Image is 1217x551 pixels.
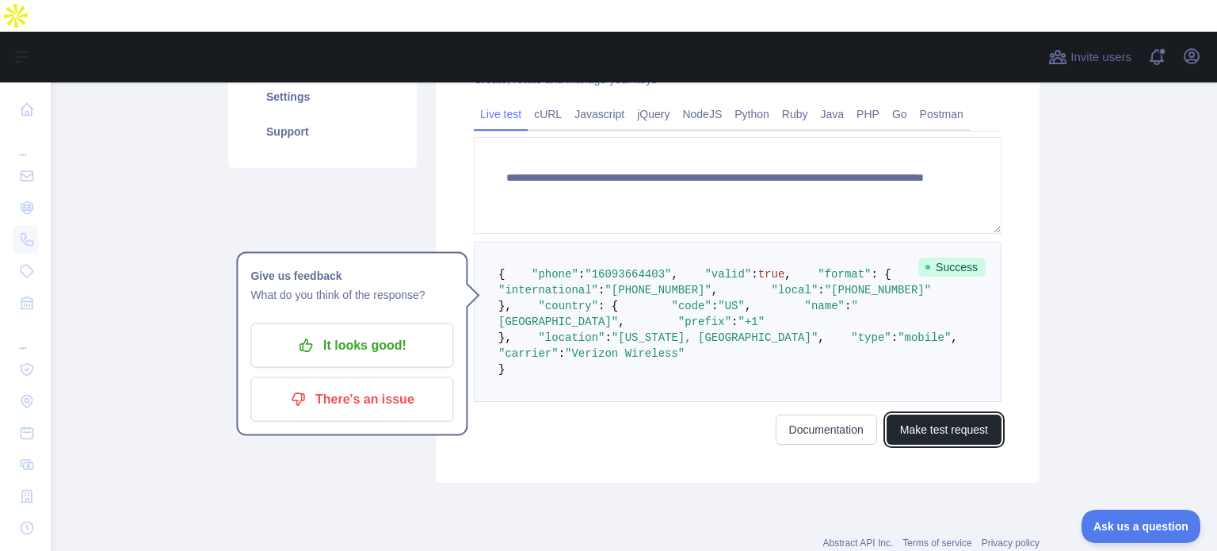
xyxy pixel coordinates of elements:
span: , [784,268,791,281]
a: Python [728,101,776,127]
span: "valid" [704,268,751,281]
span: }, [498,331,512,344]
span: : { [872,268,891,281]
button: Invite users [1045,44,1135,70]
span: , [618,316,624,328]
a: Javascript [568,101,631,127]
span: : [605,331,611,344]
span: "carrier" [498,347,559,360]
span: : [598,284,605,297]
span: "name" [805,300,845,312]
span: "prefix" [678,316,731,328]
span: "16093664403" [585,268,671,281]
a: Abstract API Inc. [823,538,894,549]
span: , [712,284,718,297]
span: : [731,316,738,328]
span: : [559,347,565,360]
span: "US" [718,300,745,312]
a: Java [815,101,851,127]
span: "[US_STATE], [GEOGRAPHIC_DATA]" [612,331,818,344]
span: , [818,331,824,344]
span: }, [498,300,512,312]
span: "[PHONE_NUMBER]" [825,284,931,297]
span: "format" [818,268,871,281]
p: It looks good! [262,332,441,359]
span: "international" [498,284,598,297]
h1: Give us feedback [250,266,453,285]
span: : [818,284,824,297]
a: PHP [850,101,886,127]
a: Live test [474,101,528,127]
div: ... [13,127,38,159]
span: : [845,300,851,312]
iframe: Toggle Customer Support [1082,510,1201,543]
span: "[PHONE_NUMBER]" [605,284,711,297]
span: , [671,268,677,281]
span: Invite users [1070,48,1131,67]
a: NodeJS [676,101,728,127]
span: Success [918,258,986,277]
button: It looks good! [250,323,453,368]
span: { [498,268,505,281]
span: "local" [771,284,818,297]
span: : { [598,300,618,312]
a: Postman [914,101,970,127]
span: "Verizon Wireless" [565,347,685,360]
a: jQuery [631,101,676,127]
p: There's an issue [262,386,441,413]
span: : [891,331,898,344]
span: "phone" [532,268,578,281]
span: } [498,363,505,376]
button: Make test request [887,415,1001,445]
span: "location" [538,331,605,344]
a: Go [886,101,914,127]
span: : [751,268,757,281]
a: Documentation [776,415,877,445]
span: : [712,300,718,312]
div: ... [13,320,38,352]
span: "type" [851,331,891,344]
span: : [578,268,585,281]
a: Terms of service [902,538,971,549]
span: "mobile" [898,331,951,344]
span: , [951,331,957,344]
a: cURL [528,101,568,127]
span: true [758,268,785,281]
a: Privacy policy [982,538,1040,549]
a: Settings [247,79,398,114]
a: Ruby [776,101,815,127]
p: What do you think of the response? [250,285,453,304]
span: "country" [538,300,598,312]
span: "code" [671,300,711,312]
span: "+1" [738,316,765,328]
button: There's an issue [250,377,453,422]
span: , [745,300,751,312]
span: "[GEOGRAPHIC_DATA]" [498,300,858,328]
a: Support [247,114,398,149]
